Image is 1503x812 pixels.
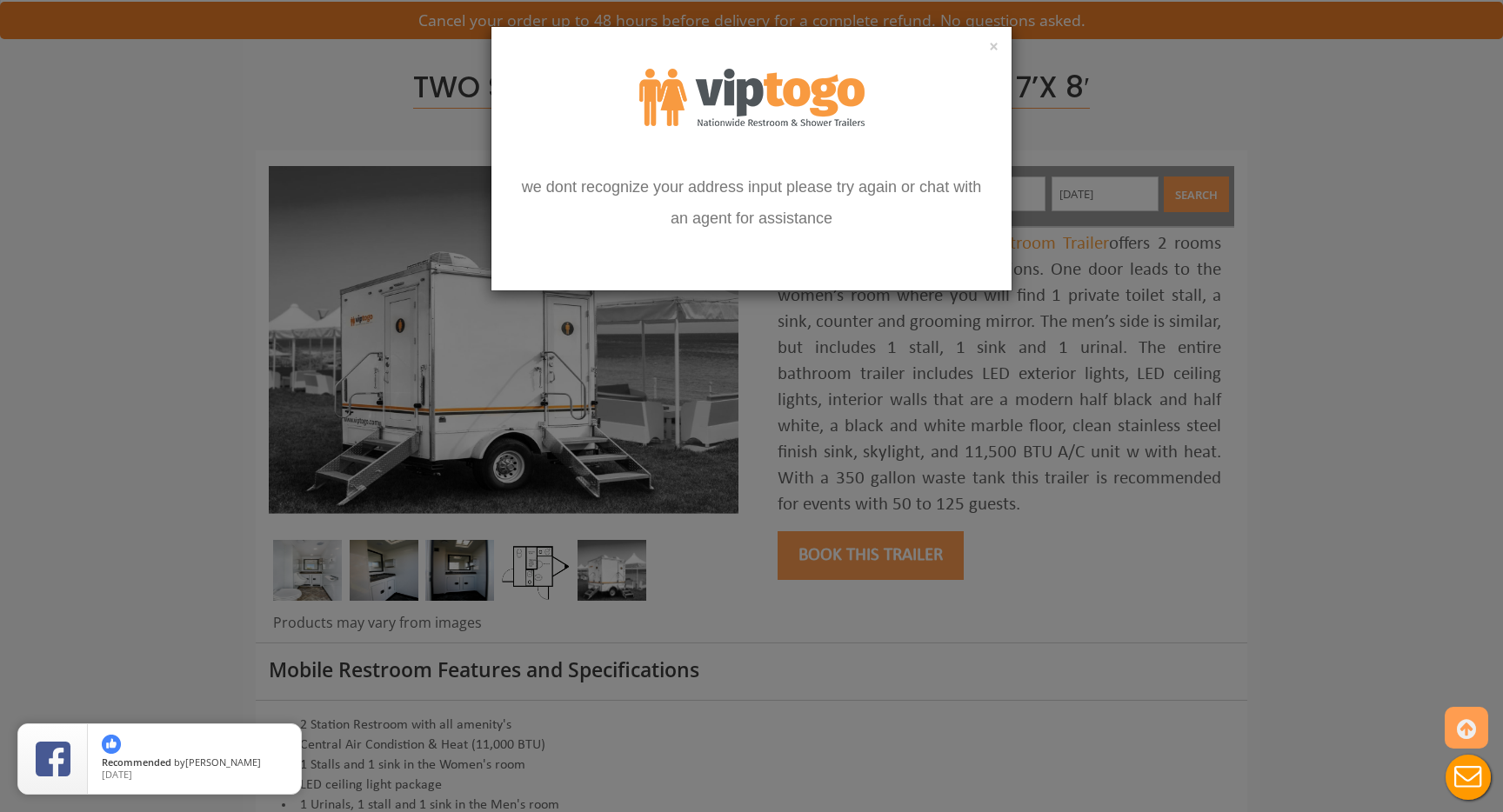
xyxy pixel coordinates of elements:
button: Live Chat [1433,742,1503,812]
button: × [989,38,999,56]
img: thumbs up icon [102,735,121,754]
span: by [102,757,287,769]
span: Recommended [102,755,171,769]
img: Logo Footer [639,69,865,126]
p: we dont recognize your address input please try again or chat with an agent for assistance [491,171,1012,267]
img: Review Rating [36,742,70,776]
span: [PERSON_NAME] [185,755,261,769]
span: [DATE] [102,768,132,781]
